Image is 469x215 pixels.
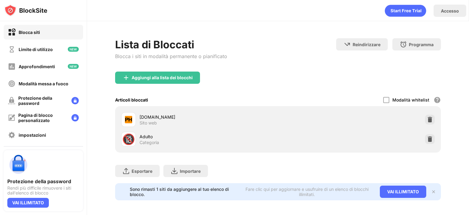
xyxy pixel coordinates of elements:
font: VAI ILLIMITATO [387,189,419,194]
font: VAI ILLIMITATO [12,200,44,205]
img: password-protection-off.svg [8,97,15,104]
img: focus-off.svg [8,80,16,87]
font: Sito web [140,120,157,125]
img: logo-blocksite.svg [4,4,47,17]
font: 🔞 [122,133,135,145]
font: Pagina di blocco personalizzato [18,113,53,123]
img: settings-off.svg [8,131,16,139]
font: [DOMAIN_NAME] [140,114,175,120]
font: Fare clic qui per aggiornare e usufruire di un elenco di blocchi illimitati. [245,187,369,197]
font: Protezione della password [18,95,52,106]
font: Modalità messa a fuoco [19,81,68,86]
font: Importare [180,169,201,174]
font: Limite di utilizzo [19,47,53,52]
font: Esportare [132,169,152,174]
img: x-button.svg [431,189,436,194]
font: Reindirizzare [353,42,380,47]
font: Sono rimasti 1 siti da aggiungere al tuo elenco di blocco. [130,187,229,197]
div: animazione [385,5,426,17]
font: Blocca i siti in modalità permanente o pianificato [115,53,227,59]
font: Adulto [140,134,153,139]
font: Rendi più difficile rimuovere i siti dall'elenco di blocco [7,185,71,195]
img: new-icon.svg [68,64,79,69]
font: Aggiungi alla lista dei blocchi [132,75,193,80]
img: favicons [125,116,132,123]
font: Categoria [140,140,159,145]
img: lock-menu.svg [71,97,79,104]
font: Programma [409,42,434,47]
font: Accesso [441,8,459,13]
img: lock-menu.svg [71,114,79,121]
font: impostazioni [19,132,46,138]
font: Modalità whitelist [392,97,429,102]
font: Articoli bloccati [115,97,148,102]
font: Protezione della password [7,178,71,184]
font: Approfondimenti [19,64,55,69]
font: Lista di Bloccati [115,38,194,51]
img: block-on.svg [8,28,16,36]
img: customize-block-page-off.svg [8,114,15,121]
img: time-usage-off.svg [8,46,16,53]
img: push-password-protection.svg [7,154,29,176]
img: new-icon.svg [68,47,79,52]
img: insights-off.svg [8,63,16,70]
font: Blocca siti [19,30,40,35]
